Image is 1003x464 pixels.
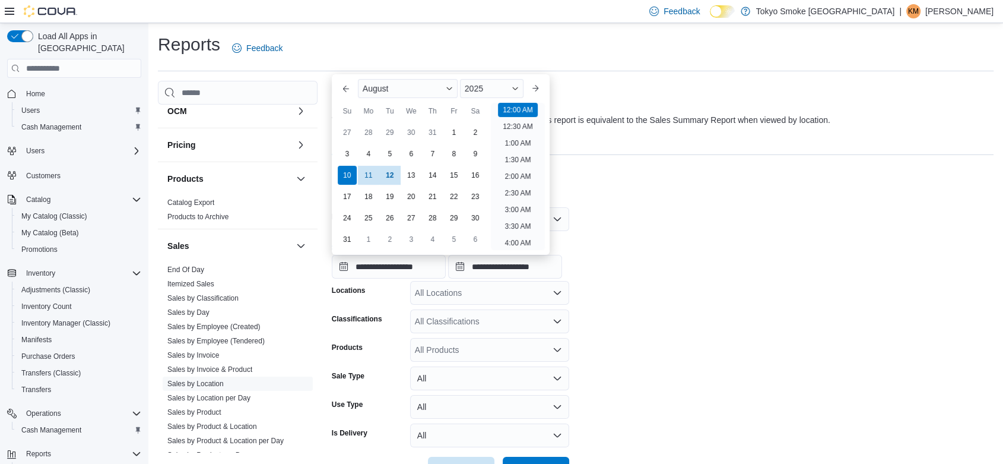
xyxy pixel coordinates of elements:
[17,209,92,223] a: My Catalog (Classic)
[466,123,485,142] div: day-2
[21,335,52,345] span: Manifests
[358,79,458,98] div: Button. Open the month selector. August is currently selected.
[526,79,545,98] button: Next month
[167,294,239,302] a: Sales by Classification
[423,187,442,206] div: day-21
[553,288,562,298] button: Open list of options
[17,299,77,314] a: Inventory Count
[167,336,265,346] span: Sales by Employee (Tendered)
[17,316,115,330] a: Inventory Manager (Classic)
[402,123,421,142] div: day-30
[167,408,221,416] a: Sales by Product
[246,42,283,54] span: Feedback
[167,240,291,252] button: Sales
[402,230,421,249] div: day-3
[167,266,204,274] a: End Of Day
[17,383,141,397] span: Transfers
[337,122,486,250] div: August, 2025
[466,209,485,228] div: day-30
[12,332,146,348] button: Manifests
[294,104,308,118] button: OCM
[445,123,464,142] div: day-1
[380,123,399,142] div: day-29
[500,169,535,184] li: 2:00 AM
[491,103,545,250] ul: Time
[332,255,446,279] input: Press the down key to enter a popover containing a calendar. Press the escape key to close the po...
[167,173,204,185] h3: Products
[21,425,81,435] span: Cash Management
[2,166,146,184] button: Customers
[158,195,318,229] div: Products
[445,166,464,185] div: day-15
[402,209,421,228] div: day-27
[2,265,146,282] button: Inventory
[17,209,141,223] span: My Catalog (Classic)
[402,166,421,185] div: day-13
[17,120,86,134] a: Cash Management
[338,166,357,185] div: day-10
[167,213,228,221] a: Products to Archive
[359,102,378,121] div: Mo
[332,314,382,324] label: Classifications
[332,343,363,352] label: Products
[338,102,357,121] div: Su
[359,209,378,228] div: day-25
[466,230,485,249] div: day-6
[17,226,141,240] span: My Catalog (Beta)
[338,187,357,206] div: day-17
[338,209,357,228] div: day-24
[359,144,378,163] div: day-4
[332,114,830,127] div: View sales totals by location for a specified date range. This report is equivalent to the Sales ...
[338,230,357,249] div: day-31
[500,219,535,233] li: 3:30 AM
[332,286,366,295] label: Locations
[21,86,141,101] span: Home
[21,368,81,378] span: Transfers (Classic)
[12,298,146,315] button: Inventory Count
[466,166,485,185] div: day-16
[2,85,146,102] button: Home
[664,5,700,17] span: Feedback
[17,423,141,437] span: Cash Management
[21,447,56,461] button: Reports
[423,102,442,121] div: Th
[12,348,146,365] button: Purchase Orders
[26,146,45,156] span: Users
[21,168,141,182] span: Customers
[167,323,261,331] a: Sales by Employee (Created)
[465,84,483,93] span: 2025
[21,228,79,238] span: My Catalog (Beta)
[380,230,399,249] div: day-2
[26,171,61,181] span: Customers
[17,366,85,380] a: Transfers (Classic)
[167,422,257,431] span: Sales by Product & Location
[167,337,265,345] a: Sales by Employee (Tendered)
[12,365,146,381] button: Transfers (Classic)
[167,393,250,403] span: Sales by Location per Day
[17,103,141,118] span: Users
[423,144,442,163] div: day-7
[445,209,464,228] div: day-29
[332,400,363,409] label: Use Type
[12,241,146,258] button: Promotions
[167,379,224,389] span: Sales by Location
[167,365,252,374] span: Sales by Invoice & Product
[553,345,562,355] button: Open list of options
[21,385,51,394] span: Transfers
[17,226,84,240] a: My Catalog (Beta)
[167,408,221,417] span: Sales by Product
[359,123,378,142] div: day-28
[21,122,81,132] span: Cash Management
[12,119,146,135] button: Cash Management
[21,192,141,207] span: Catalog
[21,406,66,421] button: Operations
[363,84,389,93] span: August
[498,119,538,134] li: 12:30 AM
[500,136,535,150] li: 1:00 AM
[12,225,146,241] button: My Catalog (Beta)
[12,102,146,119] button: Users
[710,5,735,18] input: Dark Mode
[756,4,895,18] p: Tokyo Smoke [GEOGRAPHIC_DATA]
